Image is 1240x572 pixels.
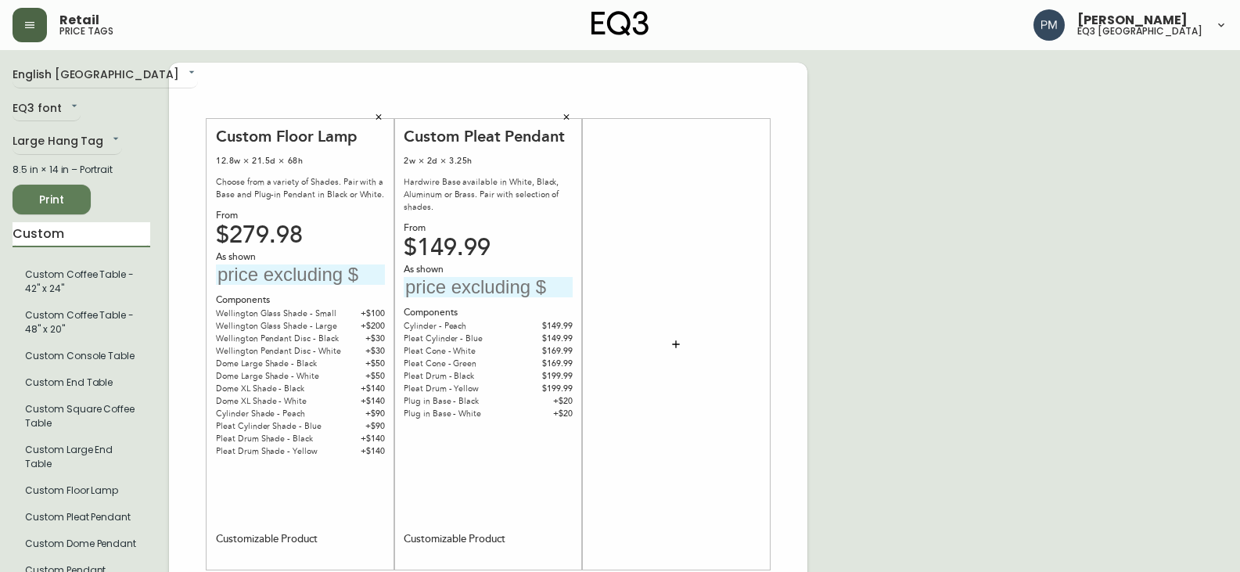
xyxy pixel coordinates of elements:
h5: price tags [59,27,113,36]
div: English [GEOGRAPHIC_DATA] [13,63,198,88]
div: Dome XL Shade - Black [216,383,353,395]
div: Pleat Cylinder - Blue [404,333,515,345]
div: Cylinder Shade - Peach [216,408,353,420]
div: + $140 [353,395,385,408]
li: Large Hang Tag [13,531,150,557]
div: Pleat Drum - Yellow [404,383,515,395]
div: $169.99 [515,358,573,370]
span: As shown [216,250,258,264]
div: Pleat Drum Shade - Black [216,433,353,445]
div: Wellington Glass Shade - Small [216,308,353,320]
div: Pleat Drum - Black [404,370,515,383]
div: + $50 [353,358,385,370]
div: Dome XL Shade - White [216,395,353,408]
div: Customizable Product [216,532,318,546]
div: Dome Large Shade - White [216,370,353,383]
div: Plug in Base - Black [404,395,515,408]
h5: eq3 [GEOGRAPHIC_DATA] [1077,27,1202,36]
button: Print [13,185,91,214]
div: $199.99 [515,370,573,383]
div: + $30 [353,333,385,345]
div: Custom Floor Lamp [216,127,385,146]
li: Custom Coffee Table - 42" x 24" [13,261,150,302]
div: Components [404,306,573,320]
span: Retail [59,14,99,27]
div: + $90 [353,420,385,433]
div: + $50 [353,370,385,383]
li: Large Hang Tag [13,396,150,437]
li: Large Hang Tag [13,504,150,531]
input: price excluding $ [216,264,385,286]
div: Cylinder - Peach [404,320,515,333]
span: From [216,210,238,221]
div: Large Hang Tag [13,129,122,155]
div: Customizable Product [404,532,505,546]
div: $279.98 [216,228,385,243]
div: + $140 [353,383,385,395]
div: 2w × 2d × 3.25h [404,154,573,168]
div: $199.99 [515,383,573,395]
li: Large Hang Tag [13,302,150,343]
div: Components [216,293,385,308]
div: Hardwire Base available in White, Black, Aluminum or Brass. Pair with selection of shades. [404,176,573,214]
div: + $90 [353,408,385,420]
li: Large Hang Tag [13,437,150,477]
li: Large Hang Tag [13,343,150,369]
div: + $140 [353,445,385,458]
div: Pleat Cone - White [404,345,515,358]
div: Custom Pleat Pendant [404,127,573,146]
div: Dome Large Shade - Black [216,358,353,370]
div: + $100 [353,308,385,320]
span: [PERSON_NAME] [1077,14,1188,27]
div: $149.99 [515,320,573,333]
div: Pleat Cylinder Shade - Blue [216,420,353,433]
img: 0a7c5790205149dfd4c0ba0a3a48f705 [1033,9,1065,41]
li: Large Hang Tag [13,369,150,396]
div: + $140 [353,433,385,445]
div: $149.99 [515,333,573,345]
span: Print [25,190,78,210]
div: Pleat Cone - Green [404,358,515,370]
span: From [404,222,426,234]
div: Wellington Pendant Disc - Black [216,333,353,345]
div: 8.5 in × 14 in – Portrait [13,163,150,177]
input: price excluding $ [404,277,573,298]
span: As shown [404,263,446,277]
li: Large Hang Tag [13,477,150,504]
div: Choose from a variety of Shades. Pair with a Base and Plug-in Pendant in Black or White. [216,176,385,201]
div: $149.99 [404,241,573,255]
div: Wellington Glass Shade - Large [216,320,353,333]
div: EQ3 font [13,96,81,122]
div: $169.99 [515,345,573,358]
input: Search [13,222,150,247]
div: Plug in Base - White [404,408,515,420]
img: logo [591,11,649,36]
div: + $20 [515,408,573,420]
div: + $30 [353,345,385,358]
div: Pleat Drum Shade - Yellow [216,445,353,458]
div: Wellington Pendant Disc - White [216,345,353,358]
div: 12.8w × 21.5d × 68h [216,154,385,168]
div: + $20 [515,395,573,408]
div: + $200 [353,320,385,333]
